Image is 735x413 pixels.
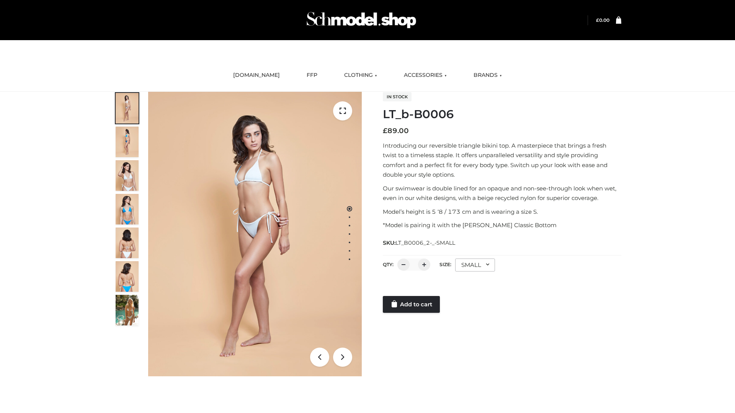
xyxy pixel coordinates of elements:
[227,67,286,84] a: [DOMAIN_NAME]
[301,67,323,84] a: FFP
[596,17,599,23] span: £
[148,92,362,376] img: ArielClassicBikiniTop_CloudNine_AzureSky_OW114ECO_1
[596,17,609,23] a: £0.00
[468,67,508,84] a: BRANDS
[116,261,139,292] img: ArielClassicBikiniTop_CloudNine_AzureSky_OW114ECO_8-scaled.jpg
[383,141,621,180] p: Introducing our reversible triangle bikini top. A masterpiece that brings a fresh twist to a time...
[383,184,621,203] p: Our swimwear is double lined for an opaque and non-see-through look when wet, even in our white d...
[383,127,409,135] bdi: 89.00
[383,296,440,313] a: Add to cart
[395,239,455,246] span: LT_B0006_2-_-SMALL
[383,220,621,230] p: *Model is pairing it with the [PERSON_NAME] Classic Bottom
[338,67,383,84] a: CLOTHING
[116,295,139,325] img: Arieltop_CloudNine_AzureSky2.jpg
[116,228,139,258] img: ArielClassicBikiniTop_CloudNine_AzureSky_OW114ECO_7-scaled.jpg
[383,238,456,247] span: SKU:
[383,107,621,121] h1: LT_b-B0006
[455,259,495,272] div: SMALL
[439,262,451,267] label: Size:
[116,194,139,224] img: ArielClassicBikiniTop_CloudNine_AzureSky_OW114ECO_4-scaled.jpg
[304,5,419,35] img: Schmodel Admin 964
[383,262,394,267] label: QTY:
[383,92,412,101] span: In stock
[116,93,139,124] img: ArielClassicBikiniTop_CloudNine_AzureSky_OW114ECO_1-scaled.jpg
[116,127,139,157] img: ArielClassicBikiniTop_CloudNine_AzureSky_OW114ECO_2-scaled.jpg
[116,160,139,191] img: ArielClassicBikiniTop_CloudNine_AzureSky_OW114ECO_3-scaled.jpg
[596,17,609,23] bdi: 0.00
[398,67,452,84] a: ACCESSORIES
[383,127,387,135] span: £
[383,207,621,217] p: Model’s height is 5 ‘8 / 173 cm and is wearing a size S.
